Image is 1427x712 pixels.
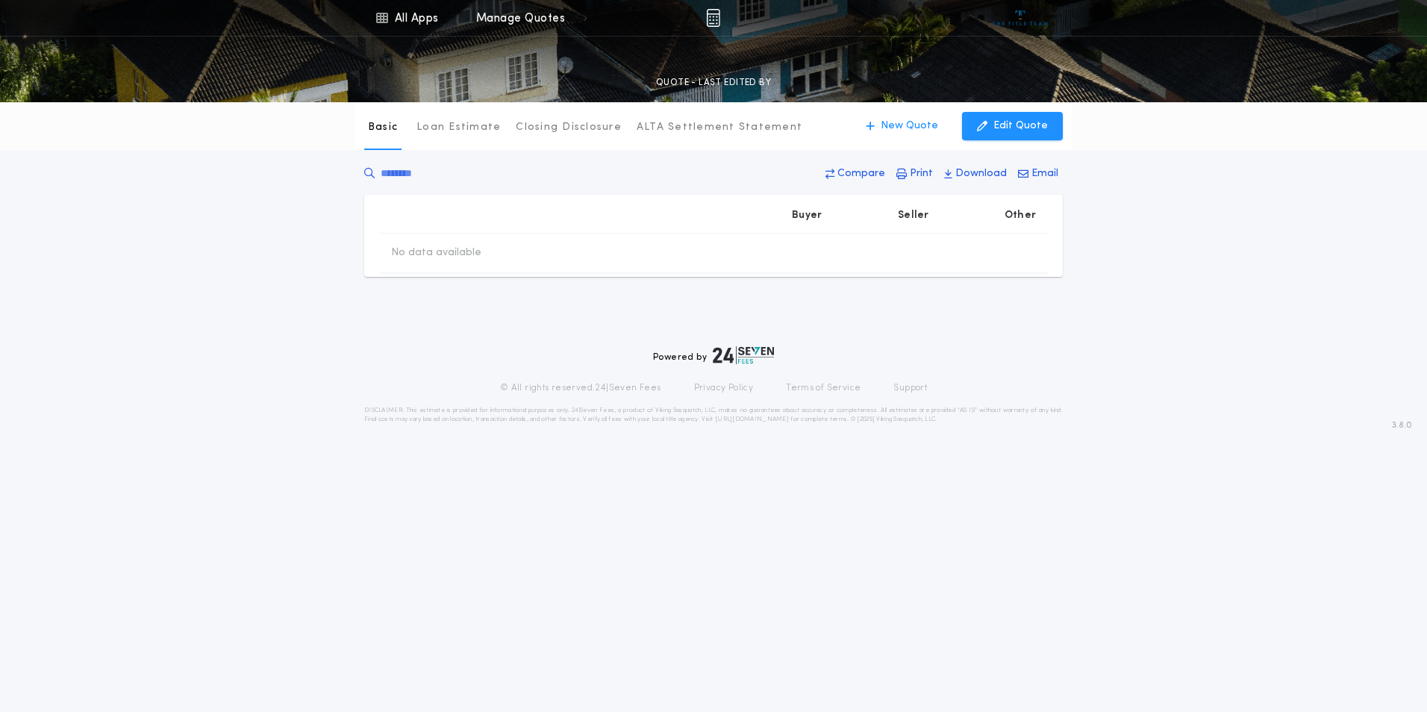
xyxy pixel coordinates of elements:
[364,406,1063,424] p: DISCLAIMER: This estimate is provided for informational purposes only. 24|Seven Fees, a product o...
[516,120,622,135] p: Closing Disclosure
[694,382,754,394] a: Privacy Policy
[416,120,501,135] p: Loan Estimate
[962,112,1063,140] button: Edit Quote
[500,382,661,394] p: © All rights reserved. 24|Seven Fees
[898,208,929,223] p: Seller
[893,382,927,394] a: Support
[910,166,933,181] p: Print
[637,120,802,135] p: ALTA Settlement Statement
[837,166,885,181] p: Compare
[881,119,938,134] p: New Quote
[1392,419,1412,432] span: 3.8.0
[851,112,953,140] button: New Quote
[1005,208,1036,223] p: Other
[379,234,493,272] td: No data available
[653,346,774,364] div: Powered by
[892,160,937,187] button: Print
[368,120,398,135] p: Basic
[715,416,789,422] a: [URL][DOMAIN_NAME]
[821,160,890,187] button: Compare
[955,166,1007,181] p: Download
[656,75,771,90] p: QUOTE - LAST EDITED BY
[1031,166,1058,181] p: Email
[940,160,1011,187] button: Download
[713,346,774,364] img: logo
[993,10,1049,25] img: vs-icon
[786,382,861,394] a: Terms of Service
[706,9,720,27] img: img
[1014,160,1063,187] button: Email
[792,208,822,223] p: Buyer
[993,119,1048,134] p: Edit Quote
